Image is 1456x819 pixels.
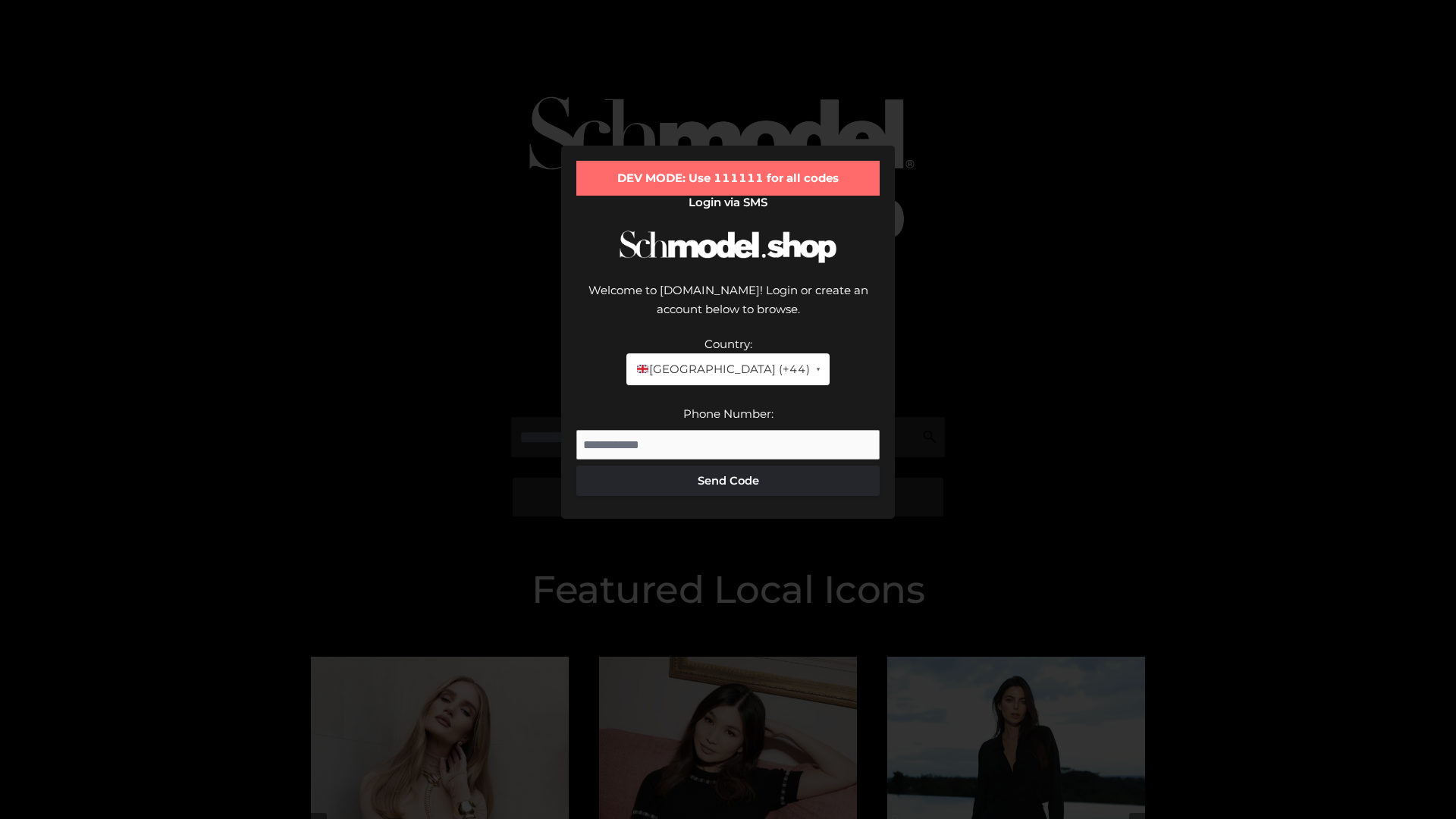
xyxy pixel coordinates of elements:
h2: Login via SMS [576,196,880,209]
span: [GEOGRAPHIC_DATA] (+44) [635,359,809,379]
img: Schmodel Logo [614,217,842,277]
div: Welcome to [DOMAIN_NAME]! Login or create an account below to browse. [576,281,880,334]
label: Phone Number: [683,406,773,421]
label: Country: [704,337,752,351]
div: DEV MODE: Use 111111 for all codes [576,161,880,196]
button: Send Code [576,466,880,496]
img: 🇬🇧 [637,363,648,375]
